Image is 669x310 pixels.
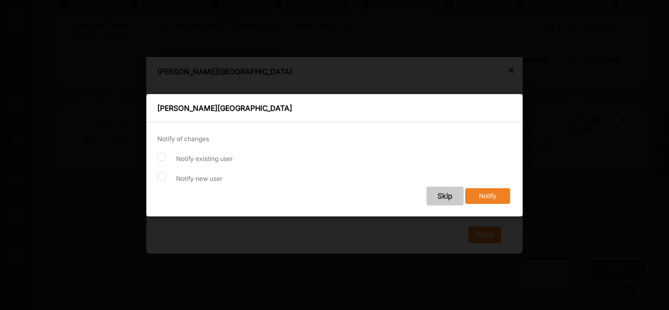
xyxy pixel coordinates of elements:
label: Notify existing user [176,154,233,163]
div: [PERSON_NAME][GEOGRAPHIC_DATA] [146,94,523,122]
label: Notify new user [176,174,223,183]
button: Notify [465,188,510,204]
label: Notify of changes [157,134,209,143]
button: Skip [426,187,464,205]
